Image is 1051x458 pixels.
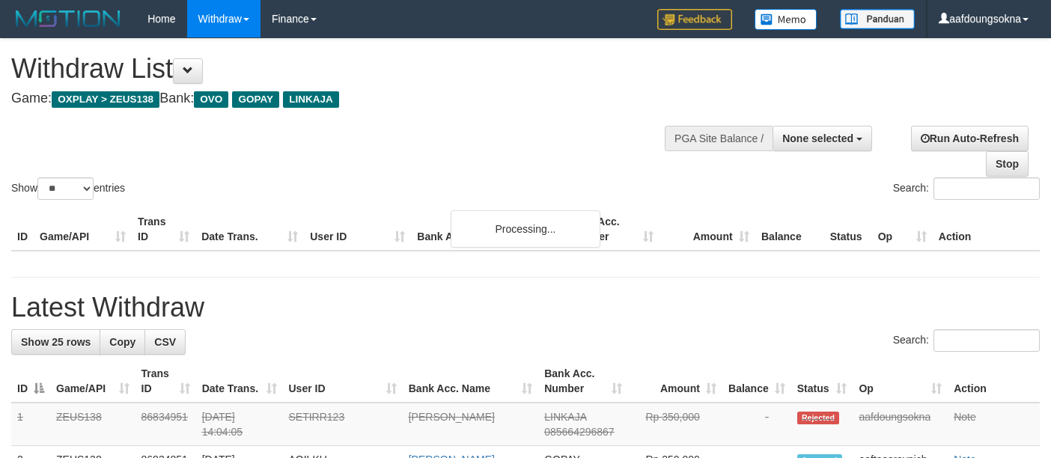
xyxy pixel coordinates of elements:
th: Date Trans. [195,208,304,251]
th: Bank Acc. Name: activate to sort column ascending [403,360,538,403]
a: Copy [100,329,145,355]
label: Search: [893,177,1040,200]
span: Show 25 rows [21,336,91,348]
th: Action [933,208,1040,251]
a: CSV [144,329,186,355]
th: Date Trans.: activate to sort column ascending [196,360,283,403]
label: Show entries [11,177,125,200]
th: Bank Acc. Number: activate to sort column ascending [538,360,628,403]
th: User ID: activate to sort column ascending [283,360,403,403]
th: Game/API: activate to sort column ascending [50,360,135,403]
span: Rejected [797,412,839,424]
span: OVO [194,91,228,108]
th: Status [824,208,872,251]
span: Copy [109,336,135,348]
th: Game/API [34,208,132,251]
td: Rp 350,000 [628,403,722,446]
td: SETIRR123 [283,403,403,446]
td: - [722,403,791,446]
h4: Game: Bank: [11,91,686,106]
span: LINKAJA [283,91,339,108]
td: aafdoungsokna [853,403,948,446]
h1: Latest Withdraw [11,293,1040,323]
th: Op [872,208,933,251]
img: Feedback.jpg [657,9,732,30]
th: Trans ID [132,208,195,251]
th: Balance: activate to sort column ascending [722,360,791,403]
th: Trans ID: activate to sort column ascending [135,360,196,403]
td: 86834951 [135,403,196,446]
th: Op: activate to sort column ascending [853,360,948,403]
span: CSV [154,336,176,348]
th: Amount [659,208,755,251]
td: ZEUS138 [50,403,135,446]
a: Note [954,411,976,423]
a: Stop [986,151,1029,177]
img: MOTION_logo.png [11,7,125,30]
th: ID: activate to sort column descending [11,360,50,403]
span: Copy 085664296867 to clipboard [544,426,614,438]
label: Search: [893,329,1040,352]
h1: Withdraw List [11,54,686,84]
div: PGA Site Balance / [665,126,773,151]
td: 1 [11,403,50,446]
th: Balance [755,208,824,251]
button: None selected [773,126,872,151]
a: [PERSON_NAME] [409,411,495,423]
td: [DATE] 14:04:05 [196,403,283,446]
input: Search: [933,329,1040,352]
select: Showentries [37,177,94,200]
span: OXPLAY > ZEUS138 [52,91,159,108]
span: None selected [782,132,853,144]
a: Run Auto-Refresh [911,126,1029,151]
span: LINKAJA [544,411,586,423]
span: GOPAY [232,91,279,108]
th: Bank Acc. Number [563,208,659,251]
img: panduan.png [840,9,915,29]
img: Button%20Memo.svg [755,9,817,30]
th: Amount: activate to sort column ascending [628,360,722,403]
div: Processing... [451,210,600,248]
th: Bank Acc. Name [411,208,563,251]
input: Search: [933,177,1040,200]
a: Show 25 rows [11,329,100,355]
th: Status: activate to sort column ascending [791,360,853,403]
th: User ID [304,208,411,251]
th: ID [11,208,34,251]
th: Action [948,360,1040,403]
